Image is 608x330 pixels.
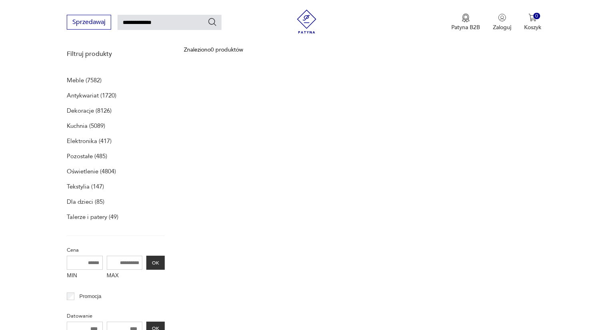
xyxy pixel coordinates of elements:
button: Zaloguj [493,14,511,31]
button: Patyna B2B [451,14,480,31]
a: Pozostałe (485) [67,151,107,162]
a: Elektronika (417) [67,135,112,147]
a: Tekstylia (147) [67,181,104,192]
button: Szukaj [207,17,217,27]
button: Sprzedawaj [67,15,111,30]
button: 0Koszyk [524,14,541,31]
a: Sprzedawaj [67,20,111,26]
p: Cena [67,246,165,254]
label: MIN [67,270,103,282]
img: Patyna - sklep z meblami i dekoracjami vintage [295,10,319,34]
p: Koszyk [524,24,541,31]
label: MAX [107,270,143,282]
a: Dekoracje (8126) [67,105,112,116]
p: Patyna B2B [451,24,480,31]
div: 0 [533,13,540,20]
p: Filtruj produkty [67,50,165,58]
a: Meble (7582) [67,75,102,86]
p: Datowanie [67,312,165,320]
a: Talerze i patery (49) [67,211,118,223]
p: Promocja [80,292,102,301]
p: Zaloguj [493,24,511,31]
img: Ikonka użytkownika [498,14,506,22]
a: Antykwariat (1720) [67,90,116,101]
a: Oświetlenie (4804) [67,166,116,177]
div: Znaleziono 0 produktów [184,46,243,54]
img: Ikona koszyka [528,14,536,22]
img: Ikona medalu [462,14,470,22]
a: Kuchnia (5089) [67,120,105,131]
a: Ikona medaluPatyna B2B [451,14,480,31]
button: OK [146,256,165,270]
a: Dla dzieci (85) [67,196,104,207]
